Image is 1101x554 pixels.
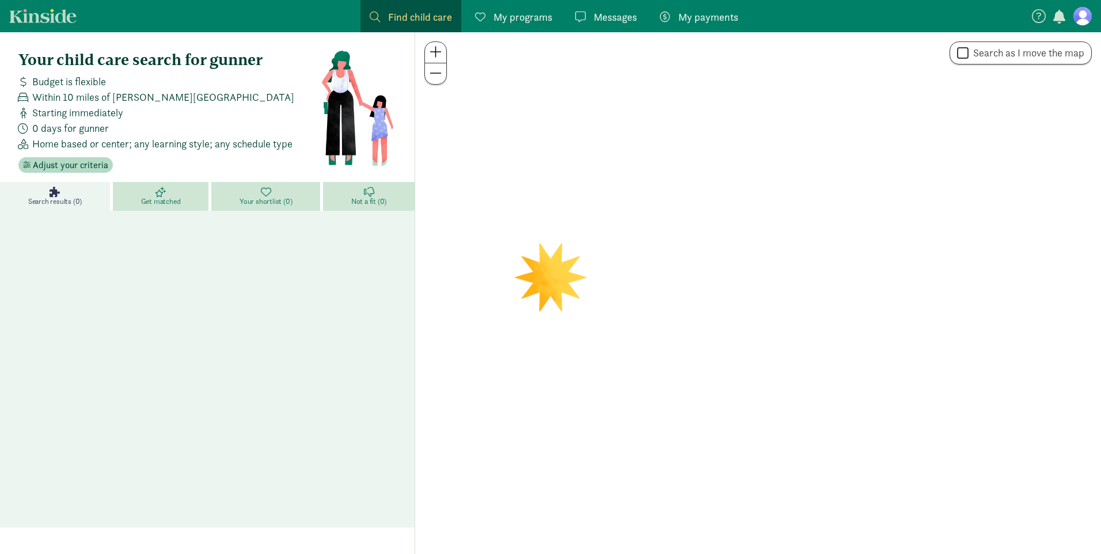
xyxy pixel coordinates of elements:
[9,9,77,23] a: Kinside
[969,46,1084,60] label: Search as I move the map
[678,9,738,25] span: My payments
[388,9,452,25] span: Find child care
[32,89,294,105] span: Within 10 miles of [PERSON_NAME][GEOGRAPHIC_DATA]
[32,120,109,136] span: 0 days for gunner
[18,157,113,173] button: Adjust your criteria
[141,197,181,206] span: Get matched
[493,9,552,25] span: My programs
[211,182,323,211] a: Your shortlist (0)
[351,197,386,206] span: Not a fit (0)
[18,51,321,69] h4: Your child care search for gunner
[113,182,211,211] a: Get matched
[33,158,108,172] span: Adjust your criteria
[240,197,292,206] span: Your shortlist (0)
[28,197,82,206] span: Search results (0)
[32,136,293,151] span: Home based or center; any learning style; any schedule type
[32,74,106,89] span: Budget is flexible
[594,9,637,25] span: Messages
[323,182,415,211] a: Not a fit (0)
[32,105,123,120] span: Starting immediately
